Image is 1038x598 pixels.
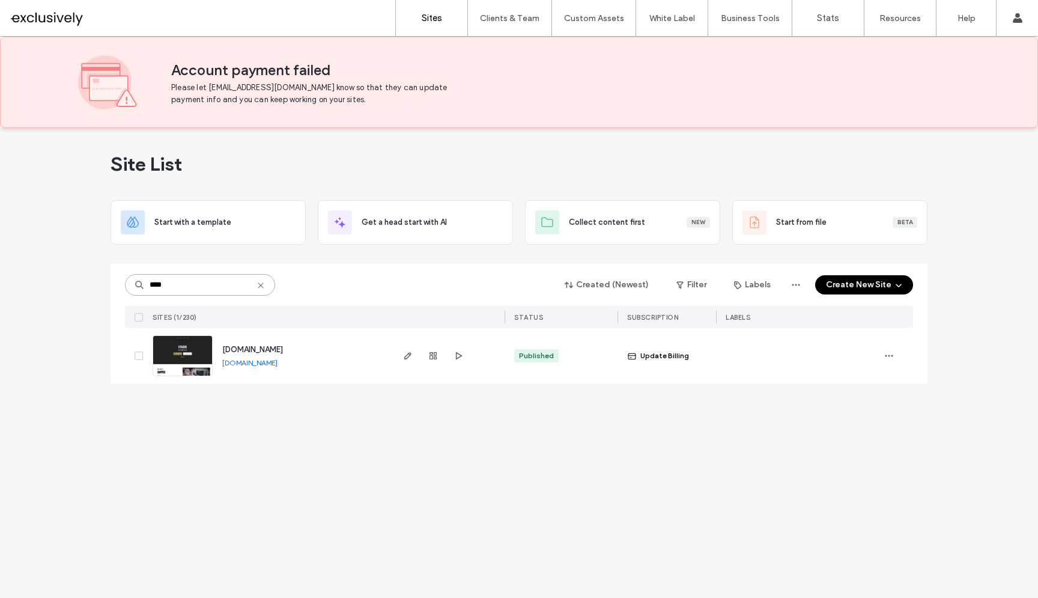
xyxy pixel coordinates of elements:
span: LABELS [726,313,750,322]
button: Created (Newest) [554,275,660,294]
label: Resources [879,13,921,23]
a: [DOMAIN_NAME] [222,345,283,354]
span: Start from file [776,216,827,228]
div: Get a head start with AI [318,200,513,245]
span: Update Billing [627,350,689,362]
div: Beta [893,217,917,228]
span: Site List [111,152,182,176]
label: Sites [422,13,442,23]
div: Start with a template [111,200,306,245]
a: [DOMAIN_NAME] [222,358,278,367]
div: Start from fileBeta [732,200,927,245]
span: Collect content first [569,216,645,228]
span: Account payment failed [171,61,960,79]
button: Create New Site [815,275,913,294]
label: Stats [817,13,839,23]
label: Business Tools [721,13,780,23]
span: SITES (1/230) [153,313,197,322]
span: Help [28,8,52,19]
label: Custom Assets [564,13,624,23]
div: New [687,217,710,228]
label: Help [958,13,976,23]
span: SUBSCRIPTION [627,313,678,322]
span: Get a head start with AI [362,216,447,228]
span: STATUS [514,313,543,322]
label: White Label [649,13,695,23]
div: Published [519,350,554,361]
span: Please let [EMAIL_ADDRESS][DOMAIN_NAME] know so that they can update payment info and you can kee... [171,82,481,106]
span: Start with a template [154,216,231,228]
label: Clients & Team [480,13,539,23]
button: Filter [664,275,718,294]
div: Collect content firstNew [525,200,720,245]
button: Labels [723,275,782,294]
